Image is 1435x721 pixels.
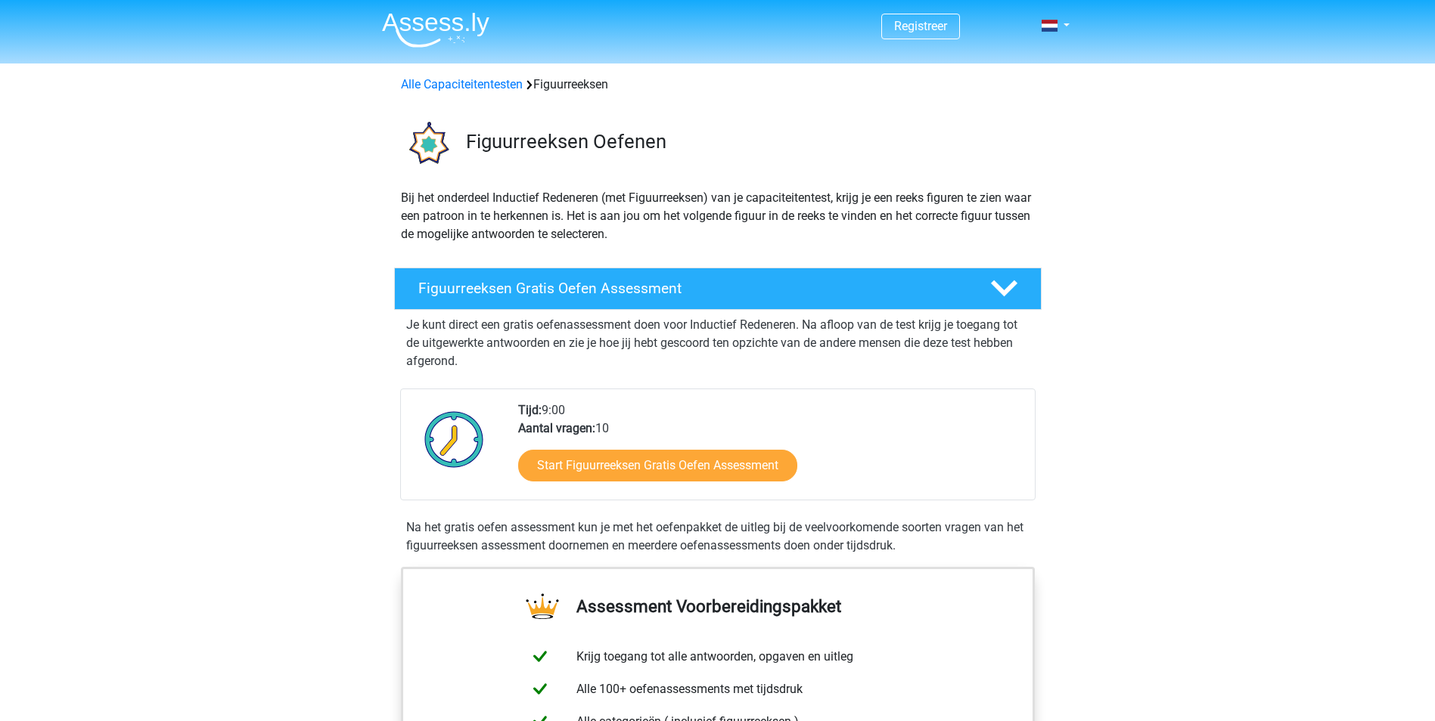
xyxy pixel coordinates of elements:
div: 9:00 10 [507,401,1034,500]
p: Je kunt direct een gratis oefenassessment doen voor Inductief Redeneren. Na afloop van de test kr... [406,316,1030,370]
b: Tijd: [518,403,542,417]
a: Registreer [894,19,947,33]
h3: Figuurreeksen Oefenen [466,130,1030,153]
a: Alle Capaciteitentesten [401,77,523,91]
img: Assessly [382,12,489,48]
div: Na het gratis oefen assessment kun je met het oefenpakket de uitleg bij de veelvoorkomende soorte... [400,518,1036,555]
h4: Figuurreeksen Gratis Oefen Assessment [418,280,966,297]
img: figuurreeksen [395,112,459,176]
a: Start Figuurreeksen Gratis Oefen Assessment [518,450,797,481]
img: Klok [416,401,492,477]
a: Figuurreeksen Gratis Oefen Assessment [388,268,1048,310]
p: Bij het onderdeel Inductief Redeneren (met Figuurreeksen) van je capaciteitentest, krijg je een r... [401,189,1035,243]
b: Aantal vragen: [518,421,595,435]
div: Figuurreeksen [395,76,1041,94]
